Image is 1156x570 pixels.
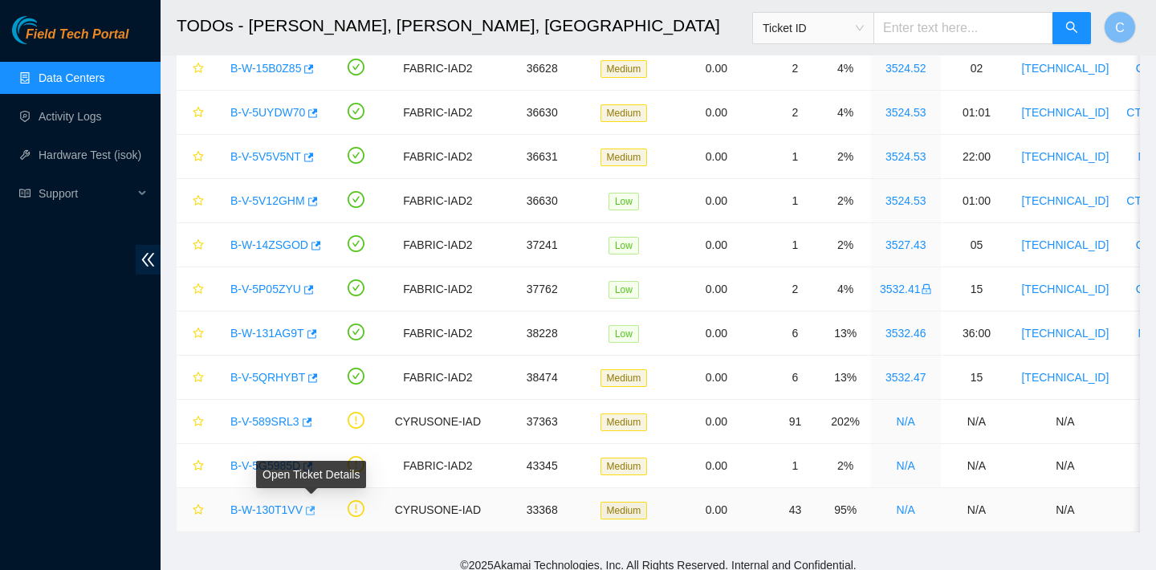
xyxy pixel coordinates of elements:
[1021,62,1109,75] a: [TECHNICAL_ID]
[185,364,205,390] button: star
[897,503,915,516] a: N/A
[1065,21,1078,36] span: search
[493,179,592,223] td: 36630
[493,135,592,179] td: 36631
[941,223,1013,267] td: 05
[941,356,1013,400] td: 15
[941,47,1013,91] td: 02
[39,149,141,161] a: Hardware Test (isok)
[185,497,205,523] button: star
[771,311,820,356] td: 6
[921,283,932,295] span: lock
[609,281,639,299] span: Low
[493,488,592,532] td: 33368
[185,188,205,214] button: star
[941,400,1013,444] td: N/A
[193,107,204,120] span: star
[185,144,205,169] button: star
[348,191,364,208] span: check-circle
[19,188,31,199] span: read
[662,400,770,444] td: 0.00
[230,238,308,251] a: B-W-14ZSGOD
[348,368,364,385] span: check-circle
[193,63,204,75] span: star
[1021,371,1109,384] a: [TECHNICAL_ID]
[185,453,205,478] button: star
[873,12,1053,44] input: Enter text here...
[193,372,204,385] span: star
[1104,11,1136,43] button: C
[662,488,770,532] td: 0.00
[1052,12,1091,44] button: search
[193,151,204,164] span: star
[26,27,128,43] span: Field Tech Portal
[383,91,493,135] td: FABRIC-IAD2
[941,135,1013,179] td: 22:00
[383,356,493,400] td: FABRIC-IAD2
[820,400,870,444] td: 202%
[771,356,820,400] td: 6
[609,325,639,343] span: Low
[185,409,205,434] button: star
[39,177,133,210] span: Support
[609,193,639,210] span: Low
[662,356,770,400] td: 0.00
[1012,444,1117,488] td: N/A
[771,400,820,444] td: 91
[600,149,648,166] span: Medium
[256,461,366,488] div: Open Ticket Details
[1021,106,1109,119] a: [TECHNICAL_ID]
[771,267,820,311] td: 2
[885,150,926,163] a: 3524.53
[348,456,364,473] span: exclamation-circle
[941,488,1013,532] td: N/A
[193,195,204,208] span: star
[383,179,493,223] td: FABRIC-IAD2
[348,103,364,120] span: check-circle
[771,91,820,135] td: 2
[39,110,102,123] a: Activity Logs
[820,356,870,400] td: 13%
[820,311,870,356] td: 13%
[820,267,870,311] td: 4%
[885,194,926,207] a: 3524.53
[230,415,299,428] a: B-V-589SRL3
[662,311,770,356] td: 0.00
[383,47,493,91] td: FABRIC-IAD2
[383,135,493,179] td: FABRIC-IAD2
[230,371,305,384] a: B-V-5QRHYBT
[185,232,205,258] button: star
[600,413,648,431] span: Medium
[600,369,648,387] span: Medium
[820,223,870,267] td: 2%
[383,444,493,488] td: FABRIC-IAD2
[185,55,205,81] button: star
[820,488,870,532] td: 95%
[348,235,364,252] span: check-circle
[185,100,205,125] button: star
[1012,488,1117,532] td: N/A
[1021,150,1109,163] a: [TECHNICAL_ID]
[493,356,592,400] td: 38474
[600,458,648,475] span: Medium
[493,91,592,135] td: 36630
[230,106,305,119] a: B-V-5UYDW70
[12,16,81,44] img: Akamai Technologies
[493,311,592,356] td: 38228
[383,488,493,532] td: CYRUSONE-IAD
[193,504,204,517] span: star
[820,179,870,223] td: 2%
[193,283,204,296] span: star
[1021,327,1109,340] a: [TECHNICAL_ID]
[348,324,364,340] span: check-circle
[39,71,104,84] a: Data Centers
[941,311,1013,356] td: 36:00
[230,283,301,295] a: B-V-5P05ZYU
[771,488,820,532] td: 43
[230,327,304,340] a: B-W-131AG9T
[771,444,820,488] td: 1
[1021,283,1109,295] a: [TECHNICAL_ID]
[348,412,364,429] span: exclamation-circle
[193,239,204,252] span: star
[230,150,301,163] a: B-V-5V5V5NT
